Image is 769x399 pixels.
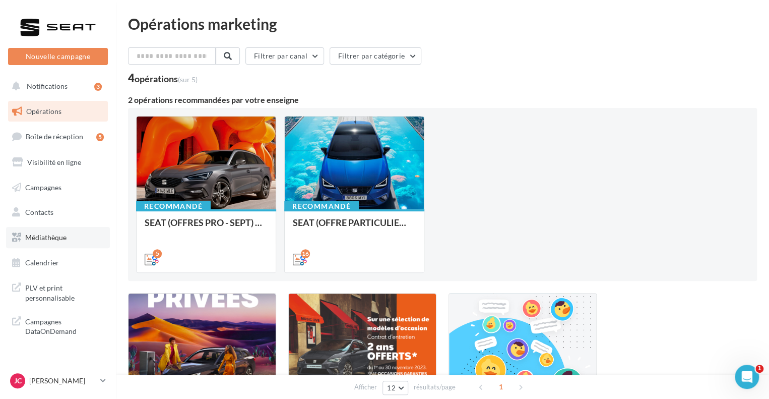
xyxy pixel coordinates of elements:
[6,101,110,122] a: Opérations
[94,83,102,91] div: 3
[755,365,763,373] span: 1
[493,379,509,395] span: 1
[387,384,396,392] span: 12
[6,227,110,248] a: Médiathèque
[136,201,211,212] div: Recommandé
[145,217,268,238] div: SEAT (OFFRES PRO - SEPT) - SOCIAL MEDIA
[6,76,106,97] button: Notifications 3
[25,258,59,267] span: Calendrier
[26,132,83,141] span: Boîte de réception
[25,315,104,336] span: Campagnes DataOnDemand
[25,208,53,216] span: Contacts
[414,382,456,392] span: résultats/page
[6,126,110,147] a: Boîte de réception5
[25,183,61,191] span: Campagnes
[135,74,198,83] div: opérations
[6,311,110,340] a: Campagnes DataOnDemand
[284,201,359,212] div: Recommandé
[6,252,110,273] a: Calendrier
[25,233,67,242] span: Médiathèque
[25,281,104,303] span: PLV et print personnalisable
[153,249,162,258] div: 5
[6,277,110,307] a: PLV et print personnalisable
[29,376,96,386] p: [PERSON_NAME]
[245,47,324,65] button: Filtrer par canal
[382,381,408,395] button: 12
[8,371,108,390] a: JC [PERSON_NAME]
[735,365,759,389] iframe: Intercom live chat
[293,217,416,238] div: SEAT (OFFRE PARTICULIER - SEPT) - SOCIAL MEDIA
[128,16,757,31] div: Opérations marketing
[128,96,757,104] div: 2 opérations recommandées par votre enseigne
[26,107,61,116] span: Opérations
[330,47,421,65] button: Filtrer par catégorie
[6,202,110,223] a: Contacts
[96,133,104,141] div: 5
[27,158,81,166] span: Visibilité en ligne
[354,382,377,392] span: Afficher
[301,249,310,258] div: 16
[8,48,108,65] button: Nouvelle campagne
[27,82,68,90] span: Notifications
[6,177,110,198] a: Campagnes
[14,376,22,386] span: JC
[178,75,198,84] span: (sur 5)
[128,73,198,84] div: 4
[6,152,110,173] a: Visibilité en ligne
